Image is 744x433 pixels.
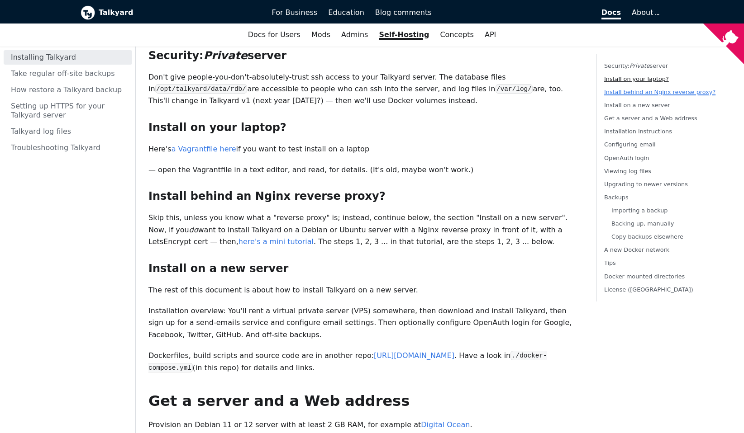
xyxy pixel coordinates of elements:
a: Blog comments [370,5,437,20]
a: OpenAuth login [604,155,649,161]
a: Install behind an Nginx reverse proxy? [604,89,715,95]
code: /opt/talkyard/data/rdb/ [155,84,248,94]
a: Docs [437,5,627,20]
a: About [632,8,658,17]
p: Dockerfiles, build scripts and source code are in another repo: . Have a look in (in this repo) f... [148,350,582,374]
a: Importing a backup [611,207,668,214]
a: Upgrading to newer versions [604,181,688,188]
a: [URL][DOMAIN_NAME] [374,351,454,360]
b: Talkyard [99,7,259,19]
a: How restore a Talkyard backup [4,83,132,97]
a: Docs for Users [243,27,306,42]
a: here's a mini tutorial [238,237,314,246]
span: Education [328,8,364,17]
a: Configuring email [604,141,656,148]
p: The rest of this document is about how to install Talkyard on a new server. [148,284,582,296]
p: Installation overview: You'll rent a virtual private server (VPS) somewhere, then download and in... [148,305,582,341]
img: Talkyard logo [81,5,95,20]
h3: Install behind an Nginx reverse proxy? [148,189,582,203]
em: do [189,226,198,234]
a: Talkyard logoTalkyard [81,5,259,20]
code: /var/log/ [496,84,533,94]
a: API [479,27,501,42]
a: Admins [336,27,373,42]
a: a Vagrantfile here [172,145,236,153]
h3: Install on a new server [148,262,582,275]
p: Here's if you want to test install on a laptop [148,143,582,155]
a: Talkyard log files [4,124,132,139]
code: ./docker-compose.yml [148,351,547,372]
a: Get a server and a Web address [604,115,697,122]
p: Skip this, unless you know what a "reverse proxy" is; instead, continue below, the section "Insta... [148,212,582,248]
a: For Business [267,5,323,20]
a: Security:Privateserver [604,62,668,69]
h3: Install on your laptop? [148,121,582,134]
a: A new Docker network [604,247,669,254]
a: Backing up, manually [611,220,674,227]
h3: Security: server [148,49,582,62]
a: Copy backups elsewhere [611,233,683,240]
a: Take regular off-site backups [4,66,132,81]
p: — open the Vagrantfile in a text editor, and read, for details. (It's old, maybe won't work.) [148,164,582,176]
a: Backups [604,194,629,201]
span: Blog comments [375,8,432,17]
em: Private [204,49,248,62]
a: Self-Hosting [373,27,434,42]
a: Install on your laptop? [604,75,669,82]
p: Don't give people-you-don't-absolutely-trust ssh access to your Talkyard server. The database fil... [148,71,582,107]
a: Troubleshooting Talkyard [4,141,132,155]
a: Setting up HTTPS for your Talkyard server [4,99,132,122]
h2: Get a server and a Web address [148,392,582,410]
a: Installation instructions [604,128,672,135]
a: Tips [604,260,616,267]
a: Digital Ocean [421,420,470,429]
a: License ([GEOGRAPHIC_DATA]) [604,286,693,293]
a: Docker mounted directories [604,273,685,280]
a: Concepts [434,27,479,42]
span: Docs [601,8,621,19]
a: Installing Talkyard [4,50,132,65]
a: Education [323,5,370,20]
a: Mods [306,27,336,42]
span: For Business [272,8,318,17]
em: Private [630,62,650,69]
a: Viewing log files [604,168,651,174]
a: Install on a new server [604,102,670,108]
p: Provision an Debian 11 or 12 server with at least 2 GB RAM, for example at . [148,419,582,431]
